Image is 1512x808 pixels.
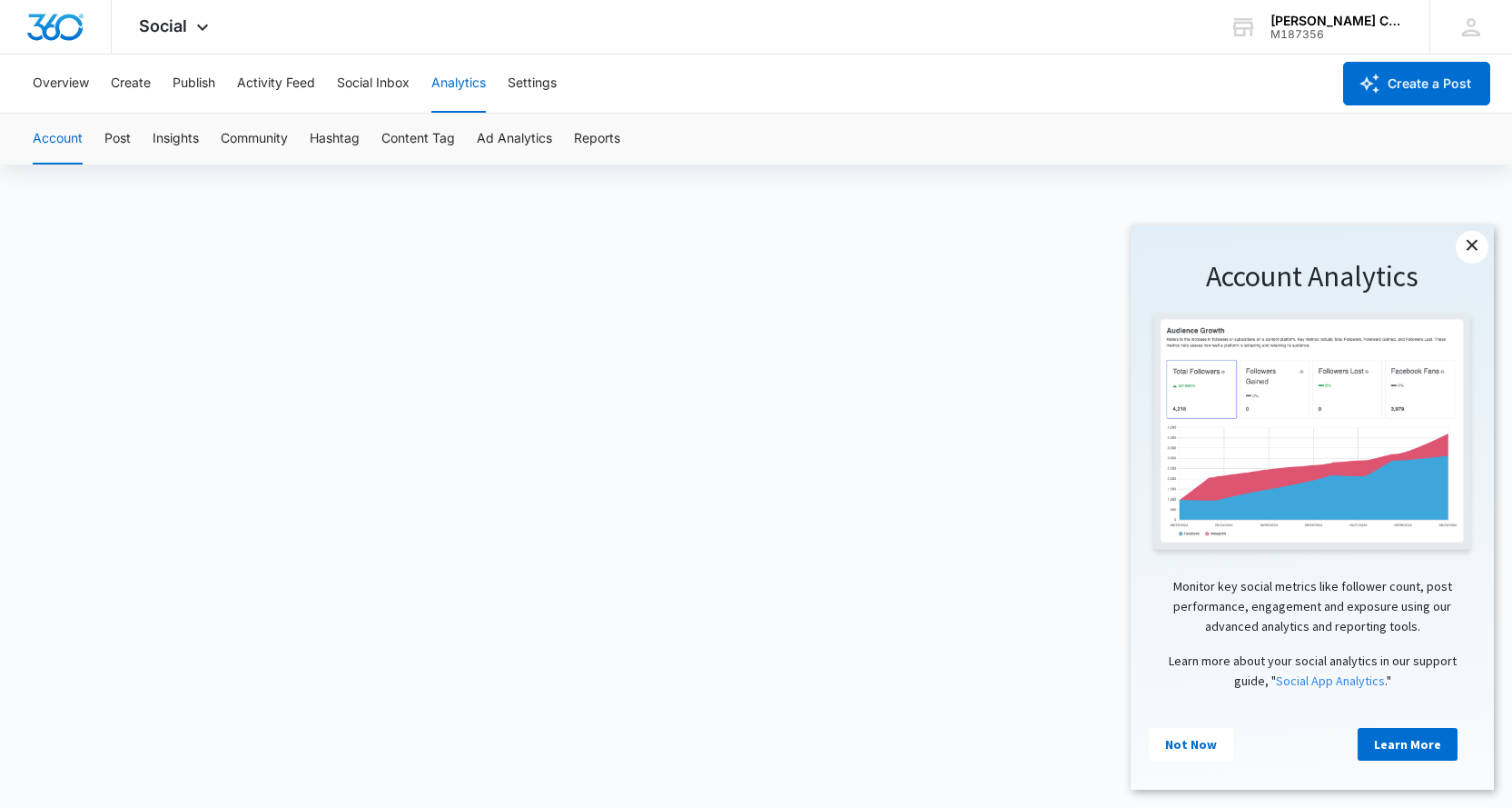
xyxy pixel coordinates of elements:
button: Reports [574,114,620,165]
button: Account [33,114,83,165]
span: Social [139,16,187,35]
button: Community [221,114,288,165]
button: Settings [508,55,557,113]
div: account id [1270,28,1403,41]
div: account name [1270,14,1403,28]
a: Not Now [18,503,103,535]
p: Learn more about your social analytics in our support guide, " ." [18,425,345,466]
button: Create [111,55,151,113]
h1: Account Analytics [18,33,345,71]
button: Publish [173,55,215,113]
button: Social Inbox [337,55,410,113]
button: Ad Analytics [477,114,552,165]
button: Overview [33,55,89,113]
a: Social App Analytics [145,447,254,464]
a: Learn More [227,503,327,535]
button: Insights [153,114,199,165]
button: Post [104,114,131,165]
button: Analytics [431,55,486,113]
button: Activity Feed [237,55,315,113]
p: Monitor key social metrics like follower count, post performance, engagement and exposure using o... [18,351,345,412]
button: Hashtag [310,114,360,165]
button: Create a Post [1343,62,1490,105]
button: Content Tag [381,114,455,165]
a: Close modal [325,5,358,38]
